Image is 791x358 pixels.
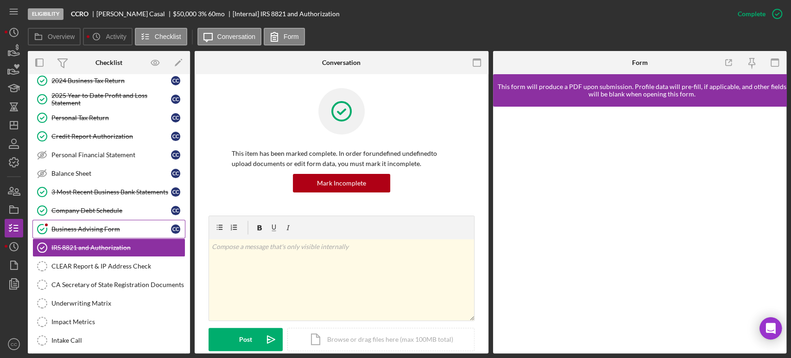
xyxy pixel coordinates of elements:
[51,225,171,233] div: Business Advising Form
[198,10,207,18] div: 3 %
[51,300,185,307] div: Underwriting Matrix
[171,169,180,178] div: C C
[51,281,185,288] div: CA Secretary of State Registration Documents
[171,187,180,197] div: C C
[95,59,122,66] div: Checklist
[51,170,171,177] div: Balance Sheet
[208,10,225,18] div: 60 mo
[171,224,180,234] div: C C
[51,151,171,159] div: Personal Financial Statement
[106,33,126,40] label: Activity
[498,83,787,98] div: This form will produce a PDF upon submission. Profile data will pre-fill, if applicable, and othe...
[232,148,451,169] p: This item has been marked complete. In order for undefined undefined to upload documents or edit ...
[32,201,185,220] a: Company Debt ScheduleCC
[209,328,283,351] button: Post
[217,33,256,40] label: Conversation
[96,10,173,18] div: [PERSON_NAME] Casal
[83,28,132,45] button: Activity
[32,331,185,350] a: Intake Call
[171,95,180,104] div: C C
[32,90,185,109] a: 2025 Year to Date Profit and Loss StatementCC
[632,59,647,66] div: Form
[197,28,262,45] button: Conversation
[32,275,185,294] a: CA Secretary of State Registration Documents
[738,5,766,23] div: Complete
[51,207,171,214] div: Company Debt Schedule
[32,313,185,331] a: Impact Metrics
[51,337,185,344] div: Intake Call
[32,109,185,127] a: Personal Tax ReturnCC
[173,10,196,18] span: $50,000
[51,92,171,107] div: 2025 Year to Date Profit and Loss Statement
[264,28,305,45] button: Form
[171,206,180,215] div: C C
[32,257,185,275] a: CLEAR Report & IP Address Check
[284,33,299,40] label: Form
[48,33,75,40] label: Overview
[71,10,89,18] b: CCRO
[759,317,782,339] div: Open Intercom Messenger
[32,183,185,201] a: 3 Most Recent Business Bank StatementsCC
[233,10,340,18] div: [Internal] IRS 8821 and Authorization
[11,342,17,347] text: CC
[239,328,252,351] div: Post
[155,33,181,40] label: Checklist
[317,174,366,192] div: Mark Incomplete
[51,133,171,140] div: Credit Report Authorization
[728,5,786,23] button: Complete
[32,71,185,90] a: 2024 Business Tax ReturnCC
[171,150,180,160] div: C C
[51,262,185,270] div: CLEAR Report & IP Address Check
[322,59,361,66] div: Conversation
[135,28,187,45] button: Checklist
[51,77,171,84] div: 2024 Business Tax Return
[51,114,171,121] div: Personal Tax Return
[32,220,185,238] a: Business Advising FormCC
[28,28,81,45] button: Overview
[171,132,180,141] div: C C
[28,8,63,20] div: Eligibility
[171,76,180,85] div: C C
[293,174,390,192] button: Mark Incomplete
[32,164,185,183] a: Balance SheetCC
[171,113,180,122] div: C C
[32,127,185,146] a: Credit Report AuthorizationCC
[5,335,23,353] button: CC
[51,188,171,196] div: 3 Most Recent Business Bank Statements
[32,146,185,164] a: Personal Financial StatementCC
[32,294,185,313] a: Underwriting Matrix
[51,244,185,251] div: IRS 8821 and Authorization
[502,116,778,344] iframe: Lenderfit form
[32,238,185,257] a: IRS 8821 and Authorization
[51,318,185,326] div: Impact Metrics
